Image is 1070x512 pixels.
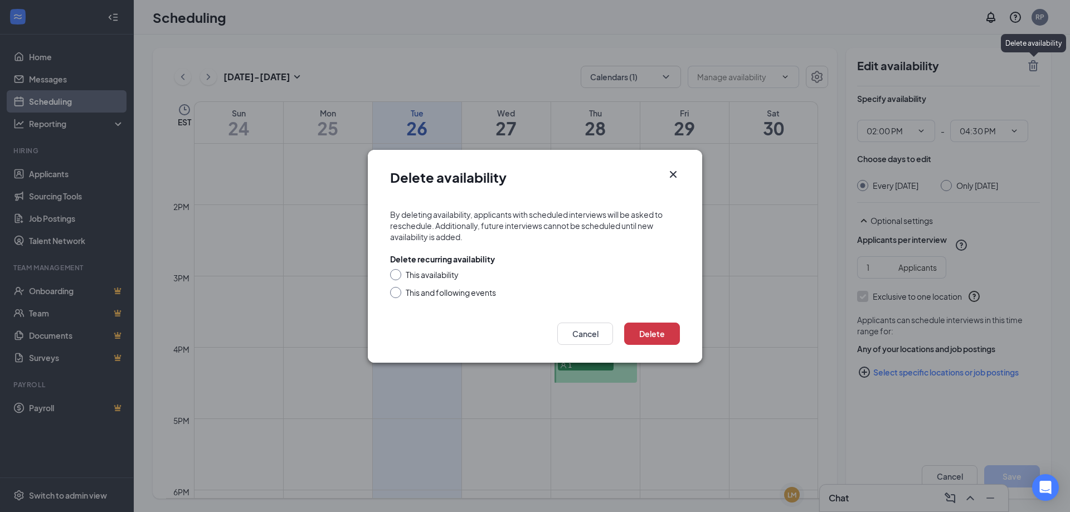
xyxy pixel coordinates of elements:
div: Delete recurring availability [390,253,495,265]
div: This availability [406,269,459,280]
svg: Cross [667,168,680,181]
button: Close [667,168,680,181]
div: This and following events [406,287,496,298]
div: Delete availability [1001,34,1066,52]
button: Cancel [557,323,613,345]
button: Delete [624,323,680,345]
div: By deleting availability, applicants with scheduled interviews will be asked to reschedule. Addit... [390,209,680,242]
div: Open Intercom Messenger [1032,474,1059,501]
h1: Delete availability [390,168,507,187]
